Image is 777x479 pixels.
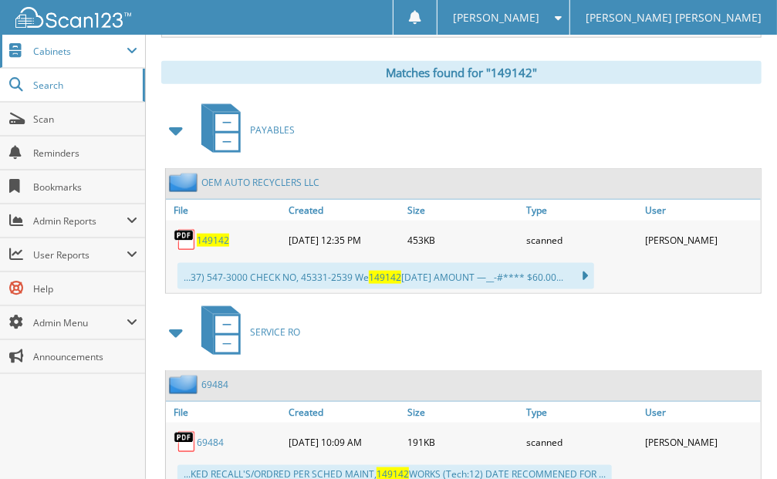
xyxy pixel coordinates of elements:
span: User Reports [33,248,127,261]
a: OEM AUTO RECYCLERS LLC [201,176,319,189]
div: scanned [523,427,642,457]
a: SERVICE RO [192,302,300,363]
span: Scan [33,113,137,126]
div: [DATE] 12:35 PM [285,224,404,255]
div: ...37) 547-3000 CHECK NO, 45331-2539 We [DATE] AMOUNT —__-#**** $60.00... [177,263,594,289]
a: User [642,402,761,423]
a: PAYABLES [192,100,295,160]
span: [PERSON_NAME] [453,13,539,22]
div: [PERSON_NAME] [642,427,761,457]
a: File [166,402,285,423]
div: [DATE] 10:09 AM [285,427,404,457]
span: [PERSON_NAME] [PERSON_NAME] [586,13,762,22]
a: Created [285,200,404,221]
a: 69484 [201,378,228,391]
a: Created [285,402,404,423]
a: User [642,200,761,221]
img: scan123-logo-white.svg [15,7,131,28]
span: Admin Reports [33,214,127,228]
a: Type [523,200,642,221]
span: Admin Menu [33,316,127,329]
span: Bookmarks [33,180,137,194]
div: 453KB [404,224,522,255]
img: PDF.png [174,430,197,454]
div: [PERSON_NAME] [642,224,761,255]
a: Type [523,402,642,423]
span: PAYABLES [250,123,295,137]
a: Size [404,402,522,423]
span: Cabinets [33,45,127,58]
span: SERVICE RO [250,326,300,339]
div: scanned [523,224,642,255]
a: File [166,200,285,221]
a: Size [404,200,522,221]
div: 191KB [404,427,522,457]
img: folder2.png [169,173,201,192]
img: folder2.png [169,375,201,394]
span: Help [33,282,137,295]
span: 149142 [369,271,401,284]
a: 149142 [197,234,229,247]
span: Search [33,79,135,92]
iframe: Chat Widget [700,405,777,479]
span: Reminders [33,147,137,160]
div: Matches found for "149142" [161,61,762,84]
img: PDF.png [174,228,197,251]
a: 69484 [197,436,224,449]
span: Announcements [33,350,137,363]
